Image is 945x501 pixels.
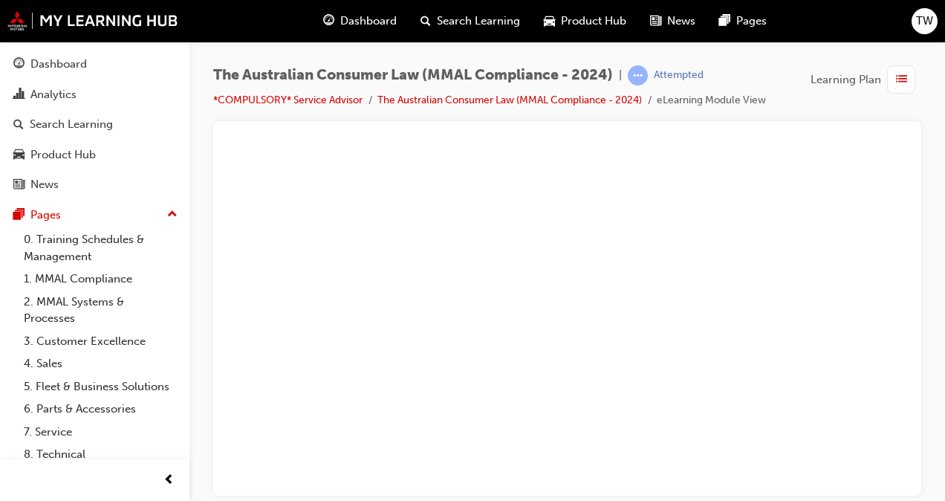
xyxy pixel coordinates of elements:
[6,201,184,229] button: Pages
[18,352,184,375] a: 4. Sales
[707,6,779,36] a: pages-iconPages
[18,398,184,421] a: 6. Parts & Accessories
[13,118,24,132] span: search-icon
[628,65,648,85] span: learningRecordVerb_ATTEMPT-icon
[6,171,184,198] a: News
[437,13,520,30] span: Search Learning
[7,11,178,30] img: mmal
[657,92,766,109] li: eLearning Module View
[650,12,661,30] span: news-icon
[30,146,96,164] div: Product Hub
[619,67,622,84] span: |
[532,6,638,36] a: car-iconProduct Hub
[30,207,61,224] div: Pages
[13,88,25,102] span: chart-icon
[213,94,363,106] a: *COMPULSORY* Service Advisor
[6,81,184,109] a: Analytics
[409,6,532,36] a: search-iconSearch Learning
[654,68,704,83] div: Attempted
[167,205,178,224] span: up-icon
[561,13,626,30] span: Product Hub
[340,13,397,30] span: Dashboard
[311,6,409,36] a: guage-iconDashboard
[18,291,184,330] a: 2. MMAL Systems & Processes
[719,12,730,30] span: pages-icon
[6,141,184,169] a: Product Hub
[811,65,921,94] button: Learning Plan
[13,149,25,162] span: car-icon
[18,228,184,268] a: 0. Training Schedules & Management
[6,51,184,78] a: Dashboard
[6,111,184,138] a: Search Learning
[916,13,933,30] span: TW
[18,268,184,291] a: 1. MMAL Compliance
[13,178,25,192] span: news-icon
[18,330,184,353] a: 3. Customer Excellence
[30,86,77,103] div: Analytics
[420,12,431,30] span: search-icon
[18,443,184,466] a: 8. Technical
[13,58,25,71] span: guage-icon
[18,421,184,444] a: 7. Service
[544,12,555,30] span: car-icon
[377,94,642,106] a: The Australian Consumer Law (MMAL Compliance - 2024)
[6,48,184,201] button: DashboardAnalyticsSearch LearningProduct HubNews
[811,71,881,88] span: Learning Plan
[213,67,613,84] span: The Australian Consumer Law (MMAL Compliance - 2024)
[30,176,59,193] div: News
[30,56,87,73] div: Dashboard
[912,8,938,34] button: TW
[667,13,695,30] span: News
[30,116,113,133] div: Search Learning
[896,71,907,89] span: list-icon
[18,375,184,398] a: 5. Fleet & Business Solutions
[13,209,25,222] span: pages-icon
[323,12,334,30] span: guage-icon
[638,6,707,36] a: news-iconNews
[163,471,175,490] span: prev-icon
[736,13,767,30] span: Pages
